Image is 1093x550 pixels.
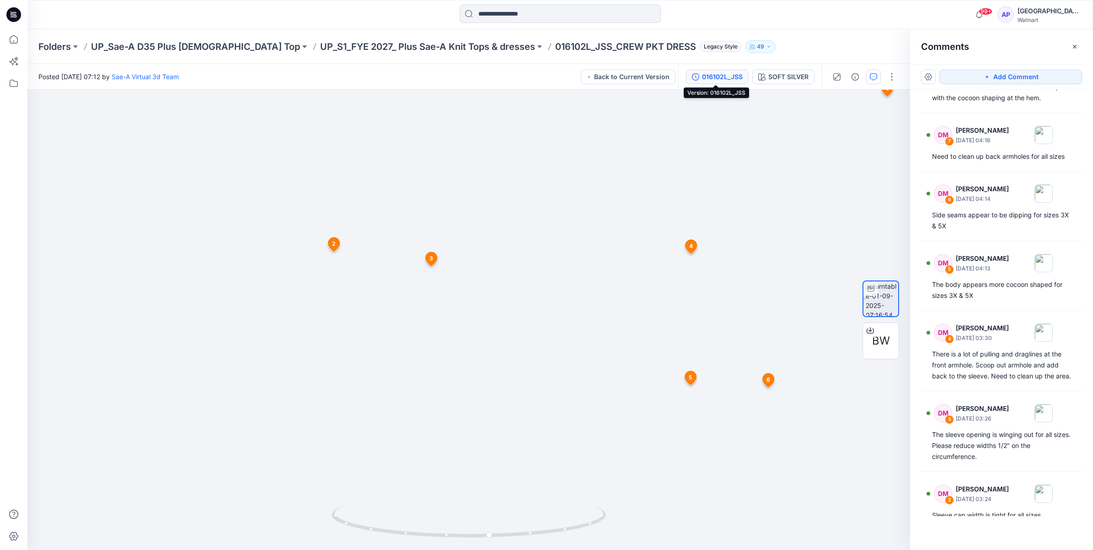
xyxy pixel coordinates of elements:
div: DM [934,485,952,503]
a: Sae-A Virtual 3d Team [112,73,179,81]
span: 99+ [979,8,992,15]
button: Add Comment [939,70,1082,84]
div: Side seams appear to be dipping for sizes 3X & 5X [932,210,1071,232]
p: [PERSON_NAME] [956,125,1009,136]
p: 49 [757,42,764,52]
div: The body appears more cocoon shaped for sizes 3X & 5X [932,279,1071,301]
div: DM [934,324,952,342]
div: Sleeve cap width is tight for all sizes [932,510,1071,521]
div: There is a lot of pulling and draglines at the front armhole. Scoop out armhole and add back to t... [932,349,1071,382]
div: 3 [945,415,954,424]
h2: Comments [921,41,969,52]
p: [DATE] 04:14 [956,194,1009,204]
div: DM [934,404,952,422]
button: SOFT SILVER [752,70,814,84]
div: [GEOGRAPHIC_DATA] [1018,5,1082,16]
div: 7 [945,137,954,146]
span: BW [872,333,890,349]
div: DM [934,184,952,203]
a: UP_Sae-A D35 Plus [DEMOGRAPHIC_DATA] Top [91,40,300,53]
p: [DATE] 04:13 [956,264,1009,273]
p: [DATE] 03:30 [956,334,1009,343]
div: DM [934,254,952,272]
p: 016102L_JSS_CREW PKT DRESS [555,40,696,53]
p: [PERSON_NAME] [956,484,1009,495]
button: 016102L_JSS [686,70,749,84]
div: 4 [945,334,954,344]
button: Legacy Style [696,40,742,53]
div: AP [997,6,1014,23]
div: 6 [945,195,954,205]
div: Need to clean up back armholes for all sizes [932,151,1071,162]
div: 5 [945,265,954,274]
div: Walmart [1018,16,1082,23]
button: Details [848,70,863,84]
div: 016102L_JSS [702,72,743,82]
p: [PERSON_NAME] [956,323,1009,334]
div: The sleeve opening is winging out for all sizes. Please reduce widths 1/2" on the circumference. [932,429,1071,462]
button: Back to Current Version [581,70,675,84]
div: SOFT SILVER [768,72,809,82]
a: UP_S1_FYE 2027_ Plus Sae-A Knit Tops & dresses [320,40,535,53]
p: [DATE] 03:26 [956,414,1009,423]
a: Folders [38,40,71,53]
p: [DATE] 04:16 [956,136,1009,145]
p: [DATE] 03:24 [956,495,1009,504]
span: Posted [DATE] 07:12 by [38,72,179,81]
span: Legacy Style [700,41,742,52]
div: DM [934,126,952,144]
p: [PERSON_NAME] [956,403,1009,414]
img: turntable-01-09-2025-07:16:54 [866,281,898,316]
p: [PERSON_NAME] [956,253,1009,264]
button: 49 [745,40,776,53]
div: 2 [945,496,954,505]
p: [PERSON_NAME] [956,183,1009,194]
